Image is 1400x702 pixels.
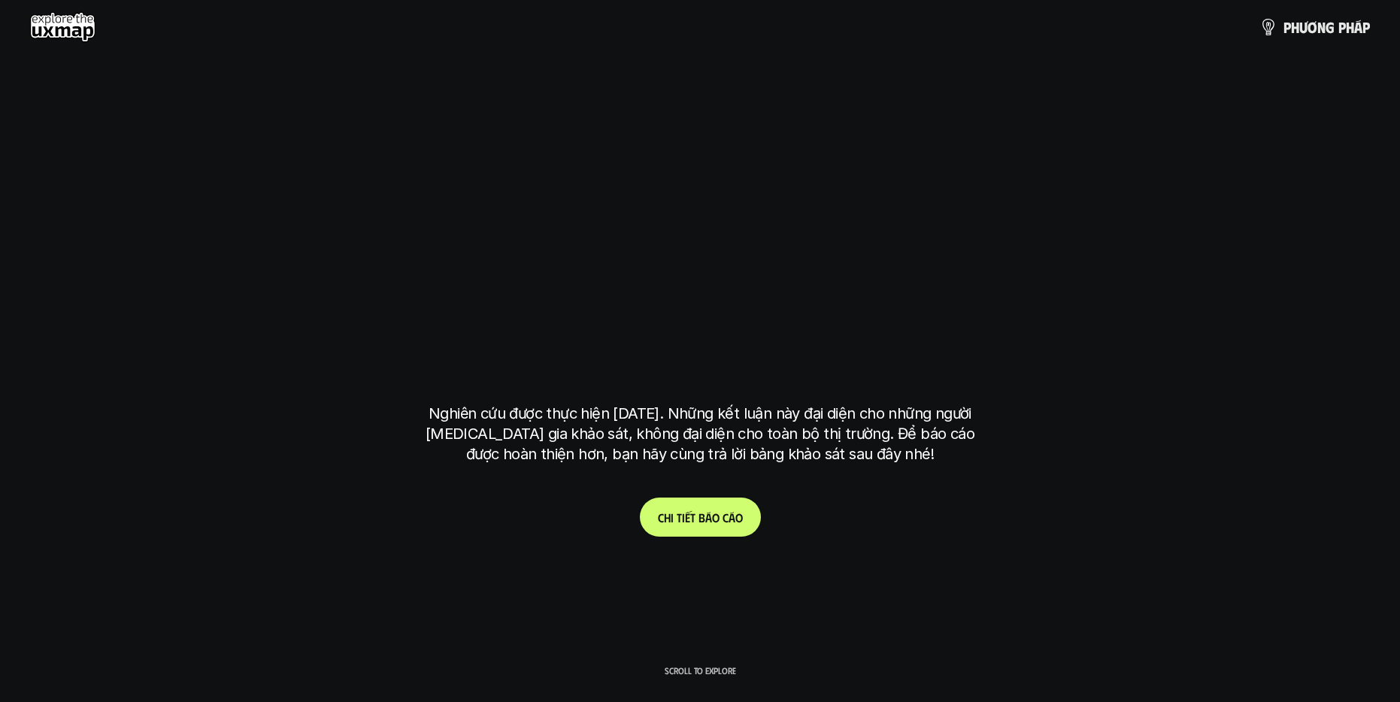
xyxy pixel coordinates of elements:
p: Nghiên cứu được thực hiện [DATE]. Những kết luận này đại diện cho những người [MEDICAL_DATA] gia ... [418,404,982,464]
span: n [1317,19,1326,35]
span: ư [1299,19,1308,35]
span: o [712,510,720,525]
h1: tại [GEOGRAPHIC_DATA] [432,324,968,387]
span: i [682,510,685,525]
span: g [1326,19,1335,35]
span: á [729,510,735,525]
span: C [658,510,664,525]
span: i [671,510,674,525]
span: ơ [1308,19,1317,35]
span: h [1346,19,1354,35]
span: h [664,510,671,525]
span: á [1354,19,1362,35]
span: c [723,510,729,525]
span: h [1291,19,1299,35]
a: phươngpháp [1259,12,1370,42]
h6: Kết quả nghiên cứu [648,169,762,186]
span: ế [685,510,690,525]
a: Chitiếtbáocáo [640,498,761,537]
span: á [705,510,712,525]
span: o [735,510,743,525]
span: p [1283,19,1291,35]
span: b [698,510,705,525]
h1: phạm vi công việc của [426,205,974,268]
span: t [690,510,695,525]
span: p [1338,19,1346,35]
p: Scroll to explore [665,665,736,676]
span: t [677,510,682,525]
span: p [1362,19,1370,35]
